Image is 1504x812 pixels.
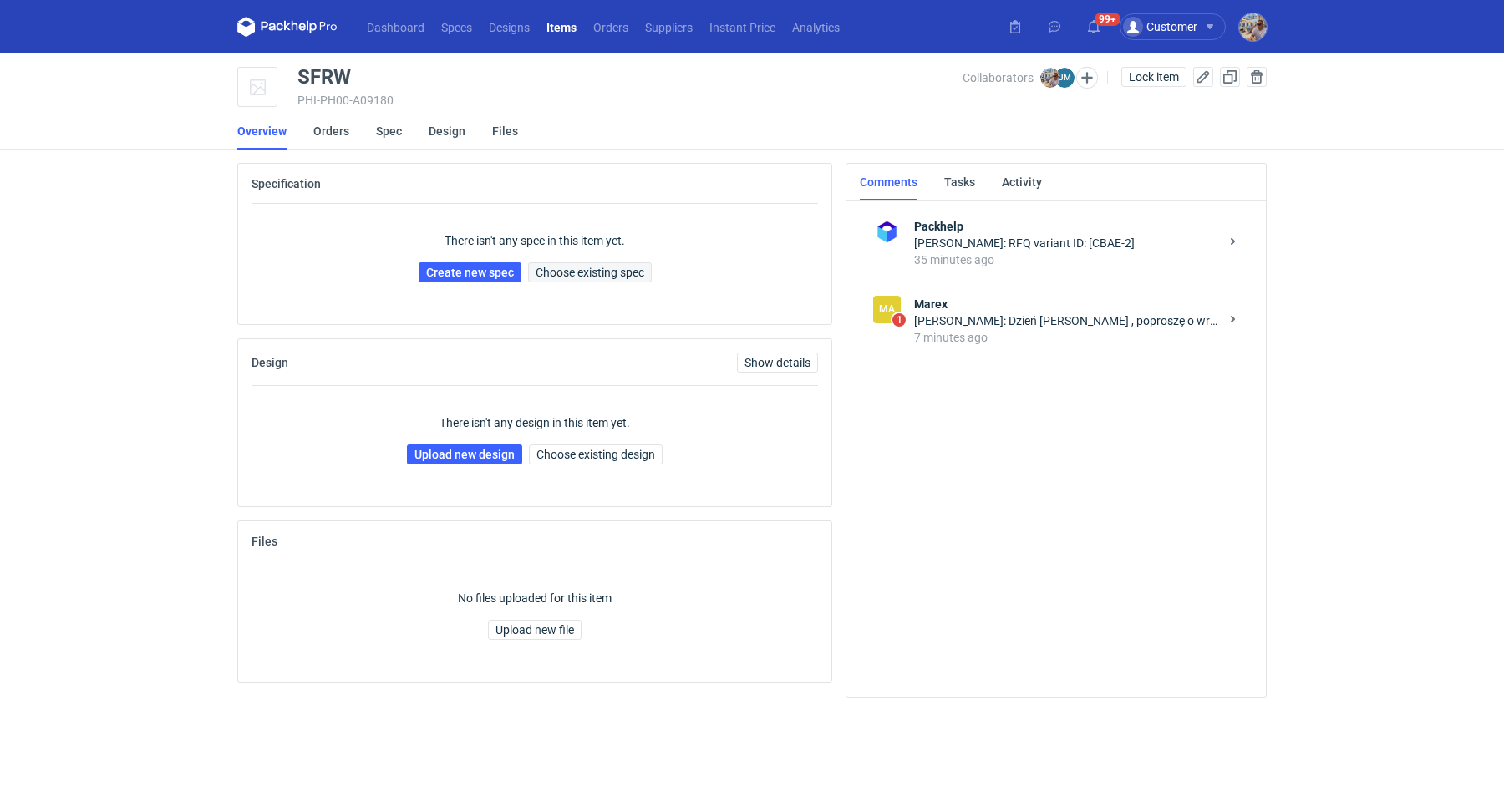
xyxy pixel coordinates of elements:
a: Items [538,17,585,37]
strong: Packhelp [914,218,1219,235]
h2: Specification [252,177,321,190]
div: Marex [873,296,901,323]
div: PHI-PH00-A09180 [297,94,963,107]
svg: Packhelp Pro [237,17,338,37]
button: Choose existing spec [528,262,652,282]
a: Instant Price [701,17,784,37]
img: Packhelp [873,218,901,246]
span: Collaborators [963,71,1034,84]
button: Delete item [1247,67,1267,87]
img: Michał Palasek [1239,13,1267,41]
button: Upload new file [488,620,582,640]
div: [PERSON_NAME]: Dzień [PERSON_NAME] , poproszę o wrzucenie specyfikacji [914,312,1219,329]
h2: Files [252,535,277,548]
h2: Design [252,356,288,369]
button: Edit collaborators [1076,67,1098,89]
a: Tasks [944,164,975,200]
span: Choose existing design [536,449,655,460]
a: Comments [860,164,917,200]
span: 1 [892,313,906,327]
a: Orders [585,17,637,37]
p: No files uploaded for this item [458,590,612,606]
a: Create new spec [419,262,521,282]
button: Choose existing design [529,444,663,464]
button: 99+ [1080,13,1107,40]
button: Edit item [1193,67,1213,87]
a: Overview [237,113,287,150]
figcaption: Ma [873,296,901,323]
a: Analytics [784,17,848,37]
a: Specs [433,17,480,37]
a: Files [492,113,518,150]
button: Duplicate Item [1220,67,1240,87]
a: Suppliers [637,17,701,37]
img: Michał Palasek [1040,68,1060,88]
a: Show details [737,353,818,373]
div: 7 minutes ago [914,329,1219,346]
figcaption: JM [1054,68,1075,88]
span: Choose existing spec [536,266,644,278]
div: [PERSON_NAME]: RFQ variant ID: [CBAE-2] [914,235,1219,251]
a: Design [429,113,465,150]
strong: Marex [914,296,1219,312]
a: Dashboard [358,17,433,37]
span: Lock item [1129,71,1179,83]
p: There isn't any spec in this item yet. [445,232,625,249]
a: Activity [1002,164,1042,200]
a: Designs [480,17,538,37]
div: Customer [1123,17,1197,37]
button: Lock item [1121,67,1186,87]
span: Upload new file [495,624,574,636]
a: Upload new design [407,444,522,464]
button: Customer [1120,13,1239,40]
a: Orders [313,113,349,150]
div: SFRW [297,67,351,87]
a: Spec [376,113,402,150]
div: 35 minutes ago [914,251,1219,268]
p: There isn't any design in this item yet. [440,414,630,431]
